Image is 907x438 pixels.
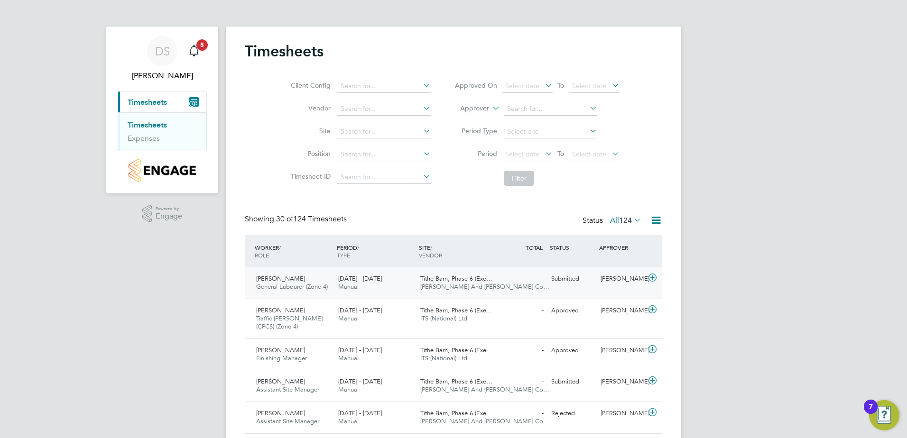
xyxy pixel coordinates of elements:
span: To [555,147,567,160]
a: Go to home page [118,159,207,182]
a: Timesheets [128,120,167,129]
div: PERIOD [334,239,416,264]
span: VENDOR [419,251,442,259]
span: 124 [619,216,632,225]
input: Search for... [337,171,431,184]
span: 124 Timesheets [276,214,347,224]
span: Finishing Manager [256,354,307,362]
span: [PERSON_NAME] And [PERSON_NAME] Co… [420,417,549,425]
div: [PERSON_NAME] [597,271,646,287]
span: To [555,79,567,91]
div: Status [583,214,643,228]
div: - [498,303,547,319]
span: Engage [156,212,182,220]
span: Tithe Barn, Phase 6 (Exe… [420,274,492,283]
span: TOTAL [526,244,543,251]
label: Period [454,149,497,158]
input: Search for... [337,102,431,116]
div: - [498,374,547,390]
h2: Timesheets [245,42,324,61]
span: [DATE] - [DATE] [338,346,382,354]
span: TYPE [337,251,350,259]
label: Timesheet ID [288,172,331,181]
span: [DATE] - [DATE] [338,409,382,417]
span: Manual [338,283,359,291]
div: WORKER [252,239,334,264]
span: Select date [505,82,539,90]
div: Timesheets [118,112,206,151]
span: Dave Smith [118,70,207,82]
div: Approved [547,303,597,319]
button: Timesheets [118,91,206,112]
button: Open Resource Center, 7 new notifications [869,400,899,430]
span: Assistant Site Manager [256,385,319,393]
div: [PERSON_NAME] [597,374,646,390]
label: Client Config [288,81,331,90]
div: SITE [416,239,499,264]
a: 5 [185,36,204,66]
span: Manual [338,314,359,322]
div: STATUS [547,239,597,256]
img: countryside-properties-logo-retina.png [129,159,195,182]
span: / [430,244,432,251]
span: Manual [338,354,359,362]
label: Site [288,127,331,135]
a: Powered byEngage [142,205,183,223]
span: [PERSON_NAME] [256,346,305,354]
span: Select date [572,150,606,158]
div: Approved [547,343,597,358]
input: Search for... [504,102,597,116]
div: [PERSON_NAME] [597,303,646,319]
span: Tithe Barn, Phase 6 (Exe… [420,306,492,314]
a: Expenses [128,134,160,143]
span: Manual [338,417,359,425]
label: Approver [446,104,489,113]
span: [PERSON_NAME] [256,409,305,417]
span: Tithe Barn, Phase 6 (Exe… [420,409,492,417]
div: Showing [245,214,349,224]
div: Rejected [547,406,597,421]
span: / [279,244,281,251]
span: [PERSON_NAME] And [PERSON_NAME] Co… [420,283,549,291]
input: Search for... [337,148,431,161]
input: Search for... [337,80,431,93]
a: DS[PERSON_NAME] [118,36,207,82]
label: Approved On [454,81,497,90]
span: Tithe Barn, Phase 6 (Exe… [420,377,492,385]
span: ITS (National) Ltd. [420,314,469,322]
div: Submitted [547,271,597,287]
span: / [357,244,359,251]
div: [PERSON_NAME] [597,343,646,358]
span: Manual [338,385,359,393]
label: Vendor [288,104,331,112]
nav: Main navigation [106,27,218,193]
span: Select date [572,82,606,90]
span: [PERSON_NAME] [256,274,305,283]
div: - [498,406,547,421]
span: [PERSON_NAME] [256,306,305,314]
label: All [610,216,641,225]
span: DS [155,45,170,57]
label: Period Type [454,127,497,135]
span: Powered by [156,205,182,213]
div: [PERSON_NAME] [597,406,646,421]
span: Select date [505,150,539,158]
span: ROLE [255,251,269,259]
div: 7 [869,407,873,419]
span: [PERSON_NAME] [256,377,305,385]
span: [DATE] - [DATE] [338,274,382,283]
div: - [498,343,547,358]
input: Search for... [337,125,431,138]
span: Timesheets [128,98,167,107]
input: Select one [504,125,597,138]
div: APPROVER [597,239,646,256]
span: [DATE] - [DATE] [338,306,382,314]
span: [PERSON_NAME] And [PERSON_NAME] Co… [420,385,549,393]
div: Submitted [547,374,597,390]
span: [DATE] - [DATE] [338,377,382,385]
button: Filter [504,171,534,186]
div: - [498,271,547,287]
span: ITS (National) Ltd. [420,354,469,362]
span: 30 of [276,214,293,224]
span: Assistant Site Manager [256,417,319,425]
